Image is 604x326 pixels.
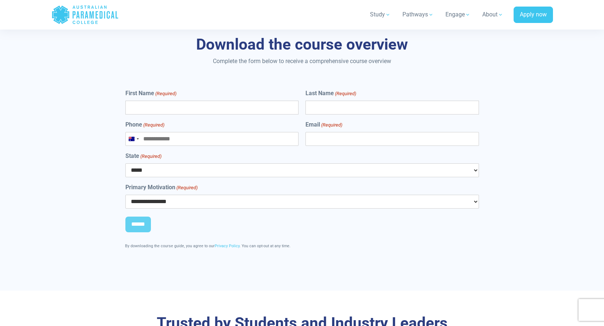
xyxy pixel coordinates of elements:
[125,89,176,98] label: First Name
[478,4,508,25] a: About
[89,57,515,66] p: Complete the form below to receive a comprehensive course overview
[126,132,141,145] button: Selected country
[366,4,395,25] a: Study
[305,89,356,98] label: Last Name
[125,244,291,248] span: By downloading the course guide, you agree to our . You can opt-out at any time.
[398,4,438,25] a: Pathways
[441,4,475,25] a: Engage
[143,121,164,129] span: (Required)
[51,3,119,27] a: Australian Paramedical College
[335,90,356,97] span: (Required)
[125,183,198,192] label: Primary Motivation
[125,152,161,160] label: State
[155,90,176,97] span: (Required)
[125,120,164,129] label: Phone
[215,244,239,248] a: Privacy Policy
[321,121,343,129] span: (Required)
[140,153,161,160] span: (Required)
[514,7,553,23] a: Apply now
[89,35,515,54] h3: Download the course overview
[305,120,342,129] label: Email
[176,184,198,191] span: (Required)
